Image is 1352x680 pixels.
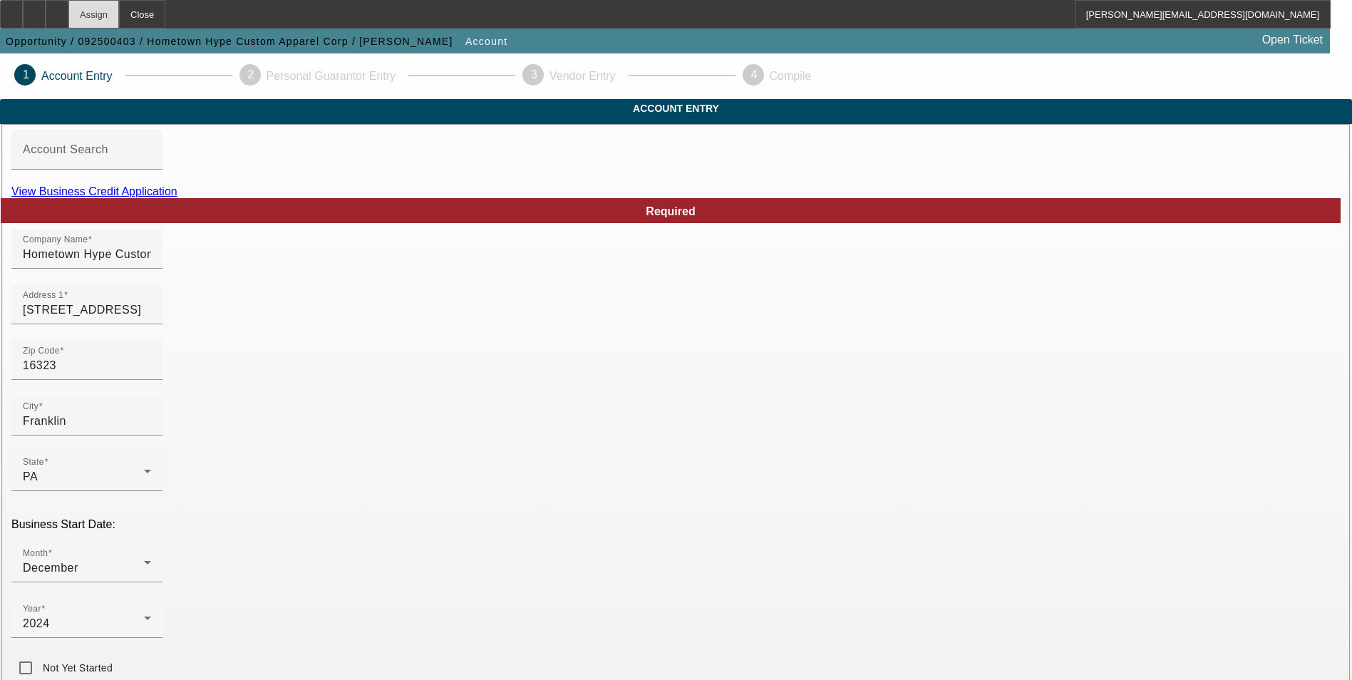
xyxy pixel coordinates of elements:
span: 2 [248,68,254,81]
span: 1 [23,68,29,81]
mat-label: Company Name [23,235,88,244]
span: 3 [531,68,537,81]
p: Account Entry [41,70,113,83]
mat-label: Month [23,549,48,558]
span: December [23,562,78,574]
span: 4 [751,68,758,81]
mat-label: Year [23,604,41,614]
p: Vendor Entry [549,70,616,83]
mat-label: City [23,402,38,411]
span: Required [646,205,695,217]
p: Business Start Date: [11,518,1341,531]
mat-label: State [23,458,44,467]
p: Compile [770,70,812,83]
span: Account Entry [11,103,1341,114]
mat-label: Address 1 [23,291,63,300]
span: 2024 [23,617,50,629]
mat-label: Zip Code [23,346,60,356]
p: Personal Guarantor Entry [267,70,396,83]
a: Open Ticket [1256,28,1328,52]
span: Opportunity / 092500403 / Hometown Hype Custom Apparel Corp / [PERSON_NAME] [6,36,453,47]
span: PA [23,470,38,483]
span: Account [465,36,507,47]
button: Account [462,29,511,54]
mat-label: Account Search [23,143,108,155]
label: Not Yet Started [40,661,113,675]
a: View Business Credit Application [11,185,177,197]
